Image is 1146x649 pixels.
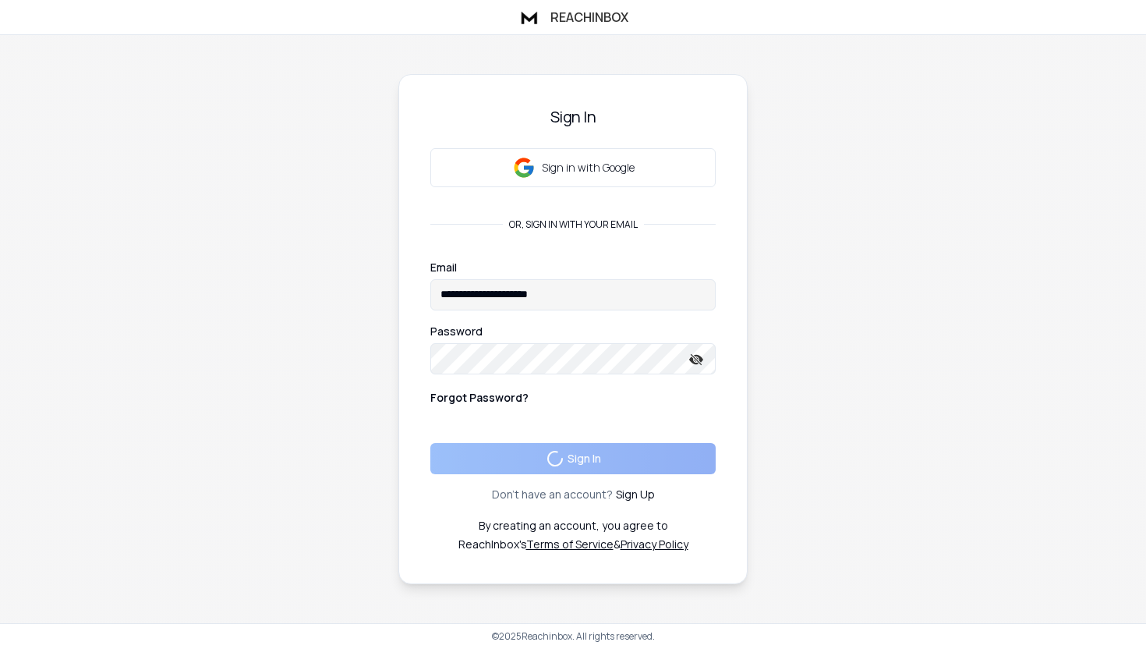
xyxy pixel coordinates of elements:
p: Forgot Password? [430,390,529,406]
label: Password [430,326,483,337]
p: By creating an account, you agree to [479,518,668,534]
p: Don't have an account? [492,487,613,502]
button: Sign in with Google [430,148,716,187]
p: ReachInbox's & [458,537,688,552]
label: Email [430,262,457,273]
a: Sign Up [616,487,655,502]
p: © 2025 Reachinbox. All rights reserved. [492,630,655,643]
p: or, sign in with your email [503,218,644,231]
a: Terms of Service [526,537,614,551]
h1: ReachInbox [550,8,628,27]
h3: Sign In [430,106,716,128]
p: Sign in with Google [542,160,635,176]
a: ReachInbox [518,6,628,28]
img: logo [518,6,541,28]
a: Privacy Policy [621,537,688,551]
